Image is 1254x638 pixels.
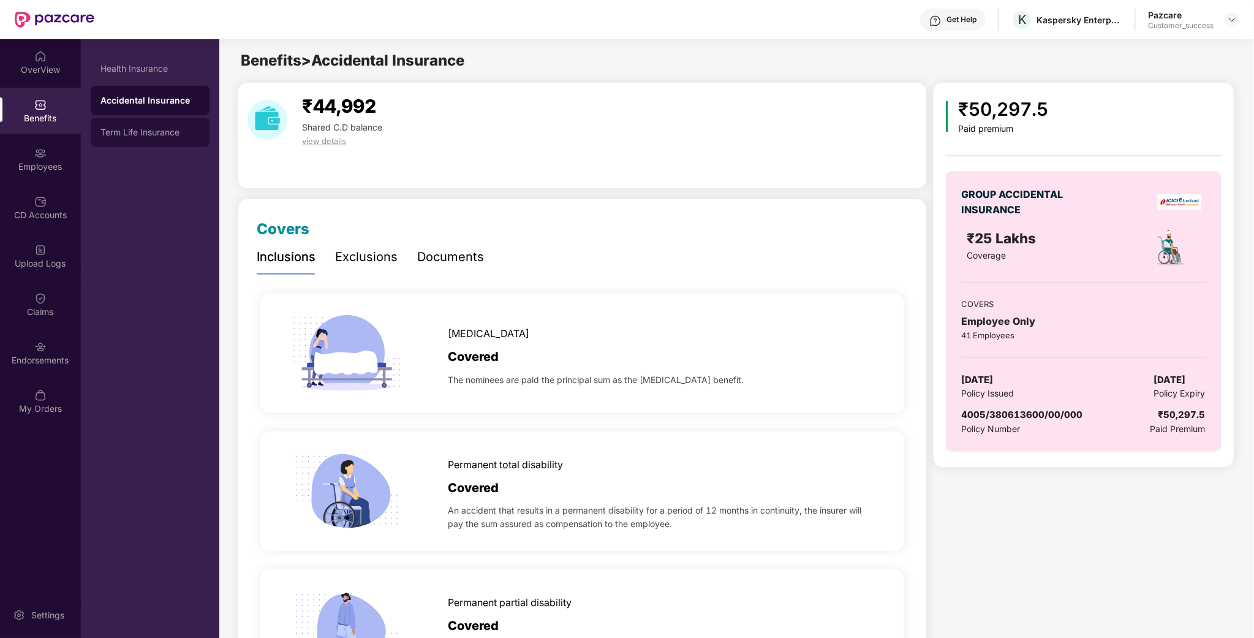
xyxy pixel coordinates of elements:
[34,244,47,256] img: svg+xml;base64,PHN2ZyBpZD0iVXBsb2FkX0xvZ3MiIGRhdGEtbmFtZT0iVXBsb2FkIExvZ3MiIHhtbG5zPSJodHRwOi8vd3...
[1148,21,1214,31] div: Customer_success
[257,218,309,241] div: Covers
[448,617,499,636] span: Covered
[958,95,1048,124] div: ₹50,297.5
[946,101,949,132] img: icon
[448,326,530,341] span: [MEDICAL_DATA]
[448,504,877,531] span: An accident that results in a permanent disability for a period of 12 months in continuity, the i...
[1148,9,1214,21] div: Pazcare
[967,250,1007,260] span: Coverage
[34,50,47,63] img: svg+xml;base64,PHN2ZyBpZD0iSG9tZSIgeG1sbnM9Imh0dHA6Ly93d3cudzMub3JnLzIwMDAvc3ZnIiB3aWR0aD0iMjAiIG...
[1150,227,1190,267] img: policyIcon
[1158,194,1201,210] img: insurerLogo
[100,94,200,107] div: Accidental Insurance
[962,314,1206,329] div: Employee Only
[962,423,1021,434] span: Policy Number
[34,341,47,353] img: svg+xml;base64,PHN2ZyBpZD0iRW5kb3JzZW1lbnRzIiB4bWxucz0iaHR0cDovL3d3dy53My5vcmcvMjAwMC9zdmciIHdpZH...
[417,248,484,267] div: Documents
[257,248,315,267] div: Inclusions
[1154,387,1206,400] span: Policy Expiry
[1154,373,1186,387] span: [DATE]
[448,373,744,387] span: The nominees are paid the principal sum as the [MEDICAL_DATA] benefit.
[962,409,1083,420] span: 4005/380613600/00/000
[34,99,47,111] img: svg+xml;base64,PHN2ZyBpZD0iQmVuZWZpdHMiIHhtbG5zPSJodHRwOi8vd3d3LnczLm9yZy8yMDAwL3N2ZyIgd2lkdGg9Ij...
[28,609,68,621] div: Settings
[15,12,94,28] img: New Pazcare Logo
[962,298,1206,310] div: COVERS
[448,595,572,610] span: Permanent partial disability
[448,479,499,498] span: Covered
[946,15,976,25] div: Get Help
[962,329,1206,341] div: 41 Employees
[241,51,464,69] span: Benefits > Accidental Insurance
[247,100,287,140] img: download
[1227,15,1237,25] img: svg+xml;base64,PHN2ZyBpZD0iRHJvcGRvd24tMzJ4MzIiIHhtbG5zPSJodHRwOi8vd3d3LnczLm9yZy8yMDAwL3N2ZyIgd2...
[962,373,994,387] span: [DATE]
[962,187,1069,218] div: GROUP ACCIDENTAL INSURANCE
[1018,12,1026,27] span: K
[1158,408,1206,422] div: ₹50,297.5
[967,230,1040,246] span: ₹25 Lakhs
[287,431,407,551] img: icon
[34,389,47,401] img: svg+xml;base64,PHN2ZyBpZD0iTXlfT3JkZXJzIiBkYXRhLW5hbWU9Ik15IE9yZGVycyIgeG1sbnM9Imh0dHA6Ly93d3cudz...
[448,347,499,366] span: Covered
[287,294,407,413] img: icon
[100,64,200,74] div: Health Insurance
[13,609,25,621] img: svg+xml;base64,PHN2ZyBpZD0iU2V0dGluZy0yMHgyMCIgeG1sbnM9Imh0dHA6Ly93d3cudzMub3JnLzIwMDAvc3ZnIiB3aW...
[1150,422,1206,436] span: Paid Premium
[34,147,47,159] img: svg+xml;base64,PHN2ZyBpZD0iRW1wbG95ZWVzIiB4bWxucz0iaHR0cDovL3d3dy53My5vcmcvMjAwMC9zdmciIHdpZHRoPS...
[34,196,47,208] img: svg+xml;base64,PHN2ZyBpZD0iQ0RfQWNjb3VudHMiIGRhdGEtbmFtZT0iQ0QgQWNjb3VudHMiIHhtbG5zPSJodHRwOi8vd3...
[1037,14,1122,26] div: Kaspersky Enterprise India Private Limited
[302,95,376,117] span: ₹44,992
[929,15,942,27] img: svg+xml;base64,PHN2ZyBpZD0iSGVscC0zMngzMiIgeG1sbnM9Imh0dHA6Ly93d3cudzMub3JnLzIwMDAvc3ZnIiB3aWR0aD...
[302,136,346,146] span: view details
[302,122,382,132] span: Shared C.D balance
[448,457,564,473] span: Permanent total disability
[962,387,1014,400] span: Policy Issued
[100,127,200,137] div: Term Life Insurance
[958,124,1048,134] div: Paid premium
[34,292,47,305] img: svg+xml;base64,PHN2ZyBpZD0iQ2xhaW0iIHhtbG5zPSJodHRwOi8vd3d3LnczLm9yZy8yMDAwL3N2ZyIgd2lkdGg9IjIwIi...
[335,248,398,267] div: Exclusions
